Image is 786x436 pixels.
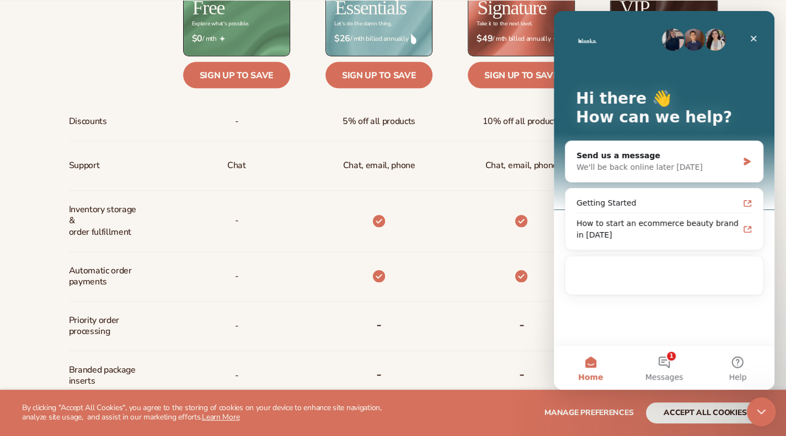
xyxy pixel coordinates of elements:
[518,365,524,383] b: -
[234,111,238,132] span: -
[376,365,382,383] b: -
[485,155,558,176] span: Chat, email, phone
[477,34,493,44] strong: $49
[192,34,281,44] span: / mth
[482,111,560,132] span: 10% off all products
[411,34,416,44] img: drop.png
[192,34,202,44] strong: $0
[227,155,246,176] p: Chat
[325,62,432,88] a: Sign up to save
[220,36,225,41] img: Free_Icon_bb6e7c7e-73f8-44bd-8ed0-223ea0fc522e.png
[334,21,392,27] div: Let’s do the damn thing.
[468,62,575,88] a: Sign up to save
[343,111,415,132] span: 5% off all products
[477,21,532,27] div: Take it to the next level.
[747,397,776,427] iframe: Intercom live chat
[343,155,415,176] p: Chat, email, phone
[69,310,142,342] span: Priority order processing
[334,34,350,44] strong: $26
[69,155,100,176] span: Support
[554,11,774,390] iframe: Intercom live chat
[518,316,524,333] b: -
[69,261,142,293] span: Automatic order payments
[234,211,238,231] p: -
[334,34,424,44] span: / mth billed annually
[69,360,142,392] span: Branded package inserts
[234,365,238,386] span: -
[376,316,382,333] b: -
[544,407,633,418] span: Manage preferences
[202,412,239,422] a: Learn More
[183,62,290,88] a: Sign up to save
[234,266,238,287] span: -
[477,34,566,44] span: / mth billed annually
[646,402,764,423] button: accept all cookies
[69,111,107,132] span: Discounts
[234,316,238,336] span: -
[544,402,633,423] button: Manage preferences
[192,21,249,27] div: Explore what's possible.
[22,403,407,422] p: By clicking "Accept All Cookies", you agree to the storing of cookies on your device to enhance s...
[69,200,142,243] span: Inventory storage & order fulfillment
